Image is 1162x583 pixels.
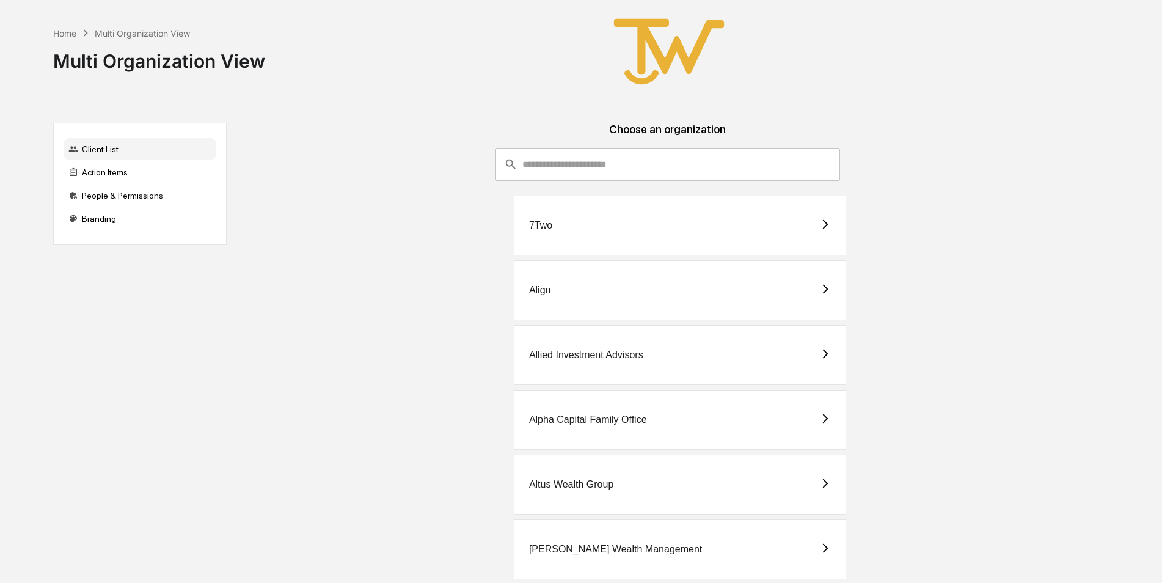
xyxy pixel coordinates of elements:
img: True West [608,10,730,94]
div: [PERSON_NAME] Wealth Management [529,544,702,555]
div: Alpha Capital Family Office [529,414,647,425]
div: Home [53,28,76,38]
div: 7Two [529,220,552,231]
div: Multi Organization View [53,40,265,72]
div: Choose an organization [236,123,1099,148]
div: consultant-dashboard__filter-organizations-search-bar [495,148,841,181]
div: Multi Organization View [95,28,190,38]
div: People & Permissions [64,185,216,207]
div: Client List [64,138,216,160]
div: Align [529,285,551,296]
div: Allied Investment Advisors [529,350,643,361]
div: Altus Wealth Group [529,479,613,490]
div: Branding [64,208,216,230]
div: Action Items [64,161,216,183]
